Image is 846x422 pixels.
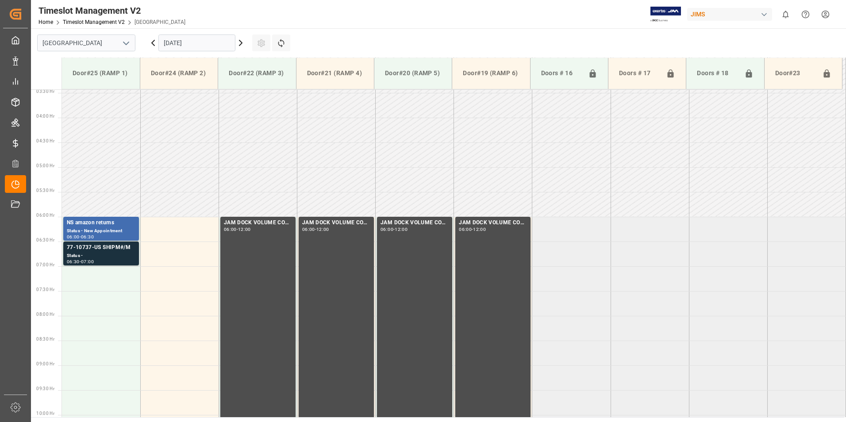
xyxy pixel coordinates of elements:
[81,260,94,264] div: 07:00
[538,65,585,82] div: Doors # 16
[37,35,135,51] input: Type to search/select
[67,219,135,227] div: NS amazon returns
[69,65,133,81] div: Door#25 (RAMP 1)
[302,227,315,231] div: 06:00
[36,337,54,341] span: 08:30 Hr
[147,65,211,81] div: Door#24 (RAMP 2)
[67,243,135,252] div: 77-10737-US SHIPM#/M
[302,219,370,227] div: JAM DOCK VOLUME CONTROL
[36,411,54,416] span: 10:00 Hr
[67,235,80,239] div: 06:00
[459,219,527,227] div: JAM DOCK VOLUME CONTROL
[472,227,473,231] div: -
[224,227,237,231] div: 06:00
[36,163,54,168] span: 05:00 Hr
[80,260,81,264] div: -
[381,65,445,81] div: Door#20 (RAMP 5)
[225,65,288,81] div: Door#22 (RAMP 3)
[80,235,81,239] div: -
[459,227,472,231] div: 06:00
[615,65,662,82] div: Doors # 17
[36,188,54,193] span: 05:30 Hr
[36,138,54,143] span: 04:30 Hr
[63,19,125,25] a: Timeslot Management V2
[67,227,135,235] div: Status - New Appointment
[224,219,292,227] div: JAM DOCK VOLUME CONTROL
[67,252,135,260] div: Status -
[36,89,54,94] span: 03:30 Hr
[238,227,251,231] div: 12:00
[772,65,819,82] div: Door#23
[36,312,54,317] span: 08:00 Hr
[36,114,54,119] span: 04:00 Hr
[459,65,523,81] div: Door#19 (RAMP 6)
[36,287,54,292] span: 07:30 Hr
[81,235,94,239] div: 06:30
[36,361,54,366] span: 09:00 Hr
[38,19,53,25] a: Home
[776,4,796,24] button: show 0 new notifications
[650,7,681,22] img: Exertis%20JAM%20-%20Email%20Logo.jpg_1722504956.jpg
[687,6,776,23] button: JIMS
[36,262,54,267] span: 07:00 Hr
[687,8,772,21] div: JIMS
[393,227,395,231] div: -
[395,227,408,231] div: 12:00
[473,227,486,231] div: 12:00
[67,260,80,264] div: 06:30
[119,36,132,50] button: open menu
[38,4,185,17] div: Timeslot Management V2
[693,65,740,82] div: Doors # 18
[36,386,54,391] span: 09:30 Hr
[36,213,54,218] span: 06:00 Hr
[316,227,329,231] div: 12:00
[158,35,235,51] input: DD.MM.YYYY
[315,227,316,231] div: -
[381,219,449,227] div: JAM DOCK VOLUME CONTROL
[796,4,815,24] button: Help Center
[304,65,367,81] div: Door#21 (RAMP 4)
[237,227,238,231] div: -
[36,238,54,242] span: 06:30 Hr
[381,227,393,231] div: 06:00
